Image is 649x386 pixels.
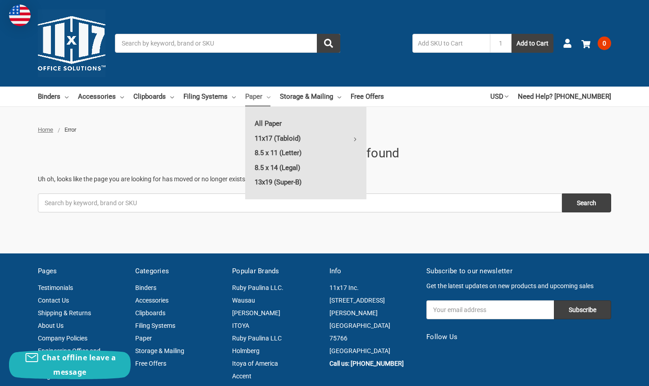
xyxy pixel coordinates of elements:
[38,297,69,304] a: Contact Us
[426,266,611,276] h5: Subscribe to our newsletter
[518,87,611,106] a: Need Help? [PHONE_NUMBER]
[351,87,384,106] a: Free Offers
[329,360,404,367] a: Call us: [PHONE_NUMBER]
[232,297,255,304] a: Wausau
[598,37,611,50] span: 0
[581,32,611,55] a: 0
[329,281,417,357] address: 11x17 Inc. [STREET_ADDRESS][PERSON_NAME] [GEOGRAPHIC_DATA] 75766 [GEOGRAPHIC_DATA]
[38,347,104,380] a: Engineering Office and Workspace Information Magazine
[245,175,366,189] a: 13x19 (Super-B)
[135,360,166,367] a: Free Offers
[38,87,69,106] a: Binders
[232,284,283,291] a: Ruby Paulina LLC.
[135,297,169,304] a: Accessories
[490,87,508,106] a: USD
[426,281,611,291] p: Get the latest updates on new products and upcoming sales
[38,126,53,133] a: Home
[133,87,174,106] a: Clipboards
[38,144,611,163] h1: 404 Error - Page not found
[135,284,156,291] a: Binders
[78,87,124,106] a: Accessories
[9,350,131,379] button: Chat offline leave a message
[183,87,236,106] a: Filing Systems
[38,9,105,77] img: 11x17.com
[245,161,366,175] a: 8.5 x 14 (Legal)
[412,34,490,53] input: Add SKU to Cart
[232,372,251,380] a: Accent
[9,5,31,26] img: duty and tax information for United States
[38,266,126,276] h5: Pages
[135,322,175,329] a: Filing Systems
[426,332,611,342] h5: Follow Us
[562,193,611,212] input: Search
[245,87,270,106] a: Paper
[135,335,152,342] a: Paper
[135,266,223,276] h5: Categories
[38,193,562,212] input: Search by keyword, brand or SKU
[38,309,91,317] a: Shipping & Returns
[329,266,417,276] h5: Info
[232,309,280,317] a: [PERSON_NAME]
[38,335,87,342] a: Company Policies
[42,353,116,377] span: Chat offline leave a message
[280,87,341,106] a: Storage & Mailing
[245,146,366,160] a: 8.5 x 11 (Letter)
[38,322,64,329] a: About Us
[232,347,260,354] a: Holmberg
[135,309,165,317] a: Clipboards
[232,266,320,276] h5: Popular Brands
[232,360,278,367] a: Itoya of America
[135,347,184,354] a: Storage & Mailing
[245,131,366,146] a: 11x17 (Tabloid)
[115,34,340,53] input: Search by keyword, brand or SKU
[554,300,611,319] input: Subscribe
[232,322,249,329] a: ITOYA
[38,284,73,291] a: Testimonials
[512,34,553,53] button: Add to Cart
[64,126,76,133] span: Error
[38,175,611,184] p: Uh oh, looks like the page you are looking for has moved or no longer exists.
[245,116,366,131] a: All Paper
[232,335,282,342] a: Ruby Paulina LLC
[426,300,554,319] input: Your email address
